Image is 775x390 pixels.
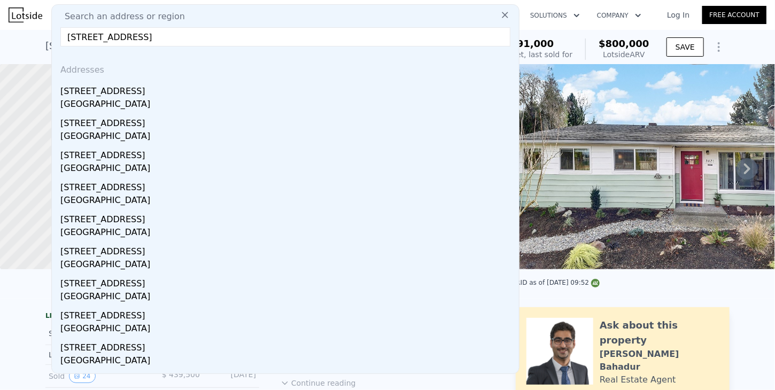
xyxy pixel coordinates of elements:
div: [GEOGRAPHIC_DATA] [60,258,515,273]
span: $ 439,500 [162,370,200,379]
button: Company [588,6,650,25]
button: Continue reading [281,378,356,388]
div: [STREET_ADDRESS] [60,369,515,386]
div: [STREET_ADDRESS] [60,113,515,130]
div: Real Estate Agent [600,373,676,386]
div: [STREET_ADDRESS] , [GEOGRAPHIC_DATA] , WA 98126 [45,38,304,53]
div: [STREET_ADDRESS] [60,337,515,354]
div: [STREET_ADDRESS] [60,145,515,162]
div: [GEOGRAPHIC_DATA] [60,98,515,113]
span: $591,000 [503,38,554,49]
img: Lotside [9,7,42,22]
div: [GEOGRAPHIC_DATA] [60,194,515,209]
button: Show Options [708,36,730,58]
span: Search an address or region [56,10,185,23]
img: NWMLS Logo [591,279,600,287]
div: Sold [49,369,144,383]
div: [PERSON_NAME] Bahadur [600,348,719,373]
div: [GEOGRAPHIC_DATA] [60,354,515,369]
input: Enter an address, city, region, neighborhood or zip code [60,27,510,46]
div: [STREET_ADDRESS] [60,177,515,194]
div: [GEOGRAPHIC_DATA] [60,162,515,177]
div: Sold [49,326,144,340]
span: $800,000 [599,38,649,49]
div: [STREET_ADDRESS] [60,209,515,226]
div: [GEOGRAPHIC_DATA] [60,322,515,337]
div: Lotside ARV [599,49,649,60]
div: [STREET_ADDRESS] [60,241,515,258]
div: [STREET_ADDRESS] [60,81,515,98]
div: [GEOGRAPHIC_DATA] [60,290,515,305]
a: Free Account [702,6,766,24]
button: SAVE [666,37,704,57]
div: [GEOGRAPHIC_DATA] [60,130,515,145]
div: Addresses [56,55,515,81]
div: Off Market, last sold for [485,49,572,60]
div: Ask about this property [600,318,719,348]
div: [STREET_ADDRESS] [60,305,515,322]
div: Listed [49,349,144,360]
div: [STREET_ADDRESS] [60,273,515,290]
a: Log In [654,10,702,20]
div: [GEOGRAPHIC_DATA] [60,226,515,241]
div: [DATE] [208,369,256,383]
button: Solutions [522,6,588,25]
button: View historical data [69,369,95,383]
div: LISTING & SALE HISTORY [45,311,259,322]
